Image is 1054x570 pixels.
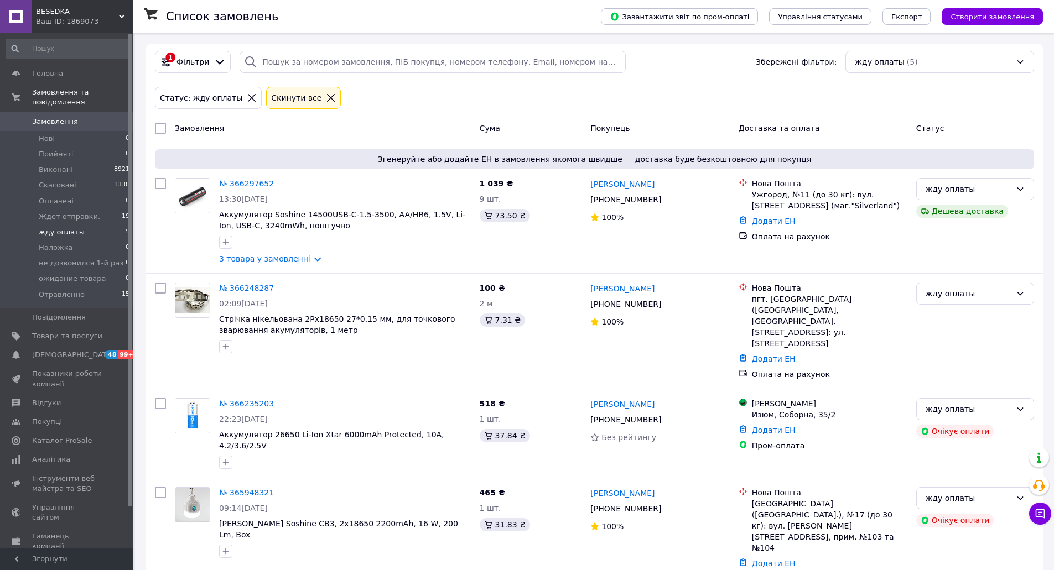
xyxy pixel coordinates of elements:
button: Завантажити звіт по пром-оплаті [601,8,758,25]
img: Фото товару [175,287,210,312]
div: Ужгород, №11 (до 30 кг): вул. [STREET_ADDRESS] (маг."Silverland") [752,189,907,211]
span: 465 ₴ [480,488,505,497]
span: 1 039 ₴ [480,179,513,188]
h1: Список замовлень [166,10,278,23]
div: 7.31 ₴ [480,313,525,327]
a: 3 товара у замовленні [219,254,310,263]
a: [PERSON_NAME] [590,283,655,294]
span: 0 [126,149,129,159]
span: 8921 [114,165,129,175]
a: Аккумулятор 26650 Li-Ion Xtar 6000mAh Protected, 10A, 4.2/3.6/2.5V [219,430,444,450]
span: Згенеруйте або додайте ЕН в замовлення якомога швидше — доставка буде безкоштовною для покупця [159,154,1030,165]
span: 48 [105,350,118,359]
span: 02:09[DATE] [219,299,268,308]
span: [PHONE_NUMBER] [590,415,661,424]
a: Фото товару [175,487,210,522]
span: Завантажити звіт по пром-оплаті [610,12,749,22]
span: Управління статусами [778,13,863,21]
div: Пром-оплата [752,440,907,451]
div: 37.84 ₴ [480,429,530,442]
span: Покупці [32,417,62,427]
a: Додати ЕН [752,217,796,226]
span: Замовлення [32,117,78,127]
span: Отравленно [39,290,85,300]
span: Покупець [590,124,630,133]
span: Нові [39,134,55,144]
a: Фото товару [175,398,210,433]
span: 15 [122,290,129,300]
span: Без рейтингу [601,433,656,442]
div: Оплата на рахунок [752,369,907,380]
span: Гаманець компанії [32,531,102,551]
div: жду оплаты [926,183,1011,195]
span: Аккумулятор Soshine 14500USB-C-1.5-3500, AA/HR6, 1.5V, Li-Ion, USB-C, 3240mWh, поштучно [219,210,465,230]
span: не дозвонился 1-й раз [39,258,123,268]
button: Створити замовлення [942,8,1043,25]
span: Замовлення та повідомлення [32,87,133,107]
div: Cкинути все [269,92,324,104]
span: 5 [126,227,129,237]
span: 1 шт. [480,504,501,513]
div: Нова Пошта [752,283,907,294]
span: Товари та послуги [32,331,102,341]
div: жду оплаты [926,403,1011,415]
div: 73.50 ₴ [480,209,530,222]
a: [PERSON_NAME] Soshine CB3, 2x18650 2200mAh, 16 W, 200 Lm, Box [219,519,458,539]
input: Пошук [6,39,131,59]
span: 0 [126,196,129,206]
input: Пошук за номером замовлення, ПІБ покупця, номером телефону, Email, номером накладної [240,51,625,73]
span: 100% [601,213,624,222]
span: Збережені фільтри: [756,56,837,67]
a: Створити замовлення [931,12,1043,20]
span: Фільтри [176,56,209,67]
span: Замовлення [175,124,224,133]
span: [PHONE_NUMBER] [590,300,661,308]
span: 0 [126,243,129,253]
div: 31.83 ₴ [480,518,530,531]
span: [PHONE_NUMBER] [590,504,661,513]
span: 9 шт. [480,195,501,203]
div: жду оплаты [926,492,1011,504]
span: Управління сайтом [32,503,102,522]
a: [PERSON_NAME] [590,399,655,410]
a: Фото товару [175,283,210,318]
a: [PERSON_NAME] [590,179,655,190]
span: Каталог ProSale [32,436,92,446]
a: [PERSON_NAME] [590,488,655,499]
button: Експорт [882,8,931,25]
div: Дешева доставка [916,205,1008,218]
span: ожидание товара [39,274,106,284]
div: Оплата на рахунок [752,231,907,242]
span: 0 [126,258,129,268]
span: 100% [601,522,624,531]
span: 13:30[DATE] [219,195,268,203]
div: пгт. [GEOGRAPHIC_DATA] ([GEOGRAPHIC_DATA], [GEOGRAPHIC_DATA]. [STREET_ADDRESS]: ул. [STREET_ADDRESS] [752,294,907,349]
button: Управління статусами [769,8,871,25]
span: Ждет отправки. [39,212,100,222]
span: 0 [126,274,129,284]
span: Скасовані [39,180,76,190]
div: Нова Пошта [752,487,907,498]
div: Статус: жду оплаты [158,92,245,104]
span: Прийняті [39,149,73,159]
span: Інструменти веб-майстра та SEO [32,474,102,494]
span: [PHONE_NUMBER] [590,195,661,204]
span: 518 ₴ [480,399,505,408]
span: 22:23[DATE] [219,415,268,423]
img: Фото товару [175,488,210,522]
span: жду оплаты [39,227,85,237]
a: № 366248287 [219,284,274,292]
a: № 365948321 [219,488,274,497]
span: Повідомлення [32,312,86,322]
img: Фото товару [175,399,210,433]
span: жду оплаты [855,56,904,67]
span: Доставка та оплата [739,124,820,133]
span: Статус [916,124,944,133]
a: № 366235203 [219,399,274,408]
a: Стрічка нікельована 2Px18650 27*0.15 мм, для точкового зварювання акумуляторів, 1 метр [219,315,455,334]
span: 1338 [114,180,129,190]
span: Виконані [39,165,73,175]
